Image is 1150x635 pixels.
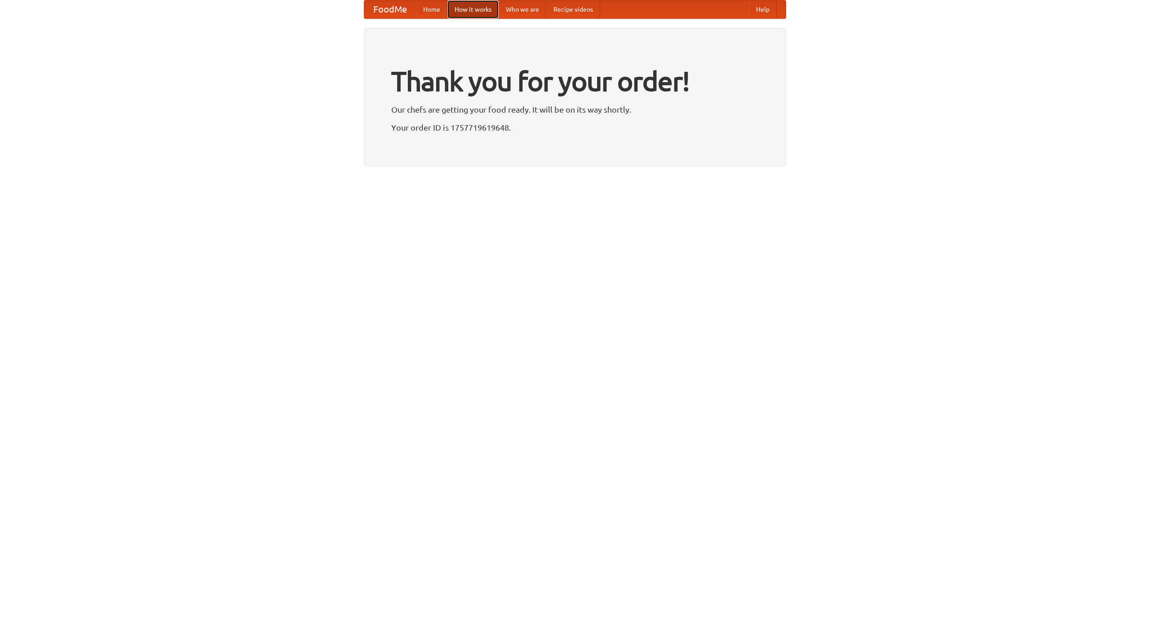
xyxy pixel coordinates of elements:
[391,121,759,134] p: Your order ID is 1757719619648.
[391,103,759,116] p: Our chefs are getting your food ready. It will be on its way shortly.
[546,0,600,18] a: Recipe videos
[364,0,416,18] a: FoodMe
[416,0,447,18] a: Home
[447,0,499,18] a: How it works
[749,0,777,18] a: Help
[391,60,759,103] h1: Thank you for your order!
[499,0,546,18] a: Who we are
